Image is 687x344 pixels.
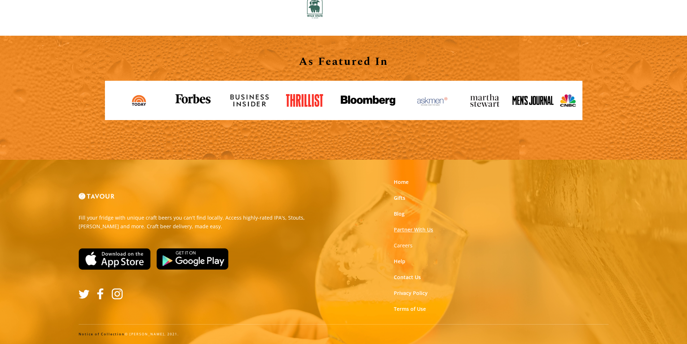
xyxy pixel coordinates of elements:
p: Fill your fridge with unique craft beers you can't find locally. Access highly-rated IPA's, Stout... [79,213,338,231]
a: Careers [394,242,413,249]
a: Gifts [394,194,405,202]
a: Notice of Collection [79,332,125,336]
div: © [PERSON_NAME], 2021. [79,332,609,337]
strong: As Featured In [299,53,388,70]
a: Partner With Us [394,226,433,233]
a: Help [394,258,405,265]
a: Terms of Use [394,305,426,313]
a: Home [394,178,409,186]
a: Privacy Policy [394,290,428,297]
a: Blog [394,210,405,217]
a: Contact Us [394,274,421,281]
